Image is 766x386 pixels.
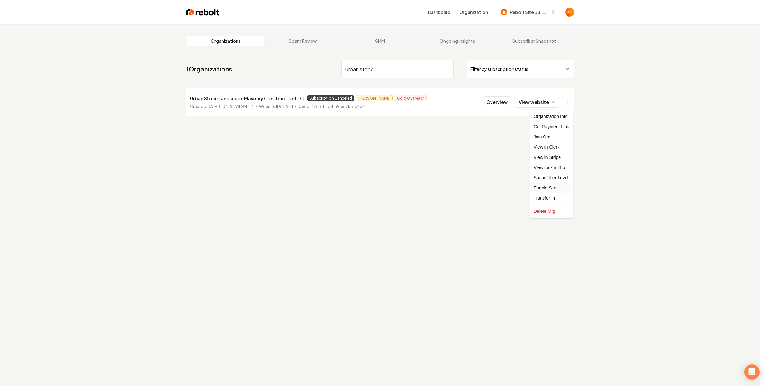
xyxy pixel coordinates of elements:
[531,111,572,122] div: Organization Info
[531,122,572,132] div: Get Payment Link
[531,206,572,216] div: Delete Org
[531,152,572,162] a: View in Stripe
[531,162,572,173] a: View Link in Bio
[531,183,572,193] div: Enable Site
[531,193,572,203] div: Transfer In
[531,142,572,152] a: View in Clerk
[531,173,572,183] div: Spam Filter Level
[531,132,572,142] div: Join Org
